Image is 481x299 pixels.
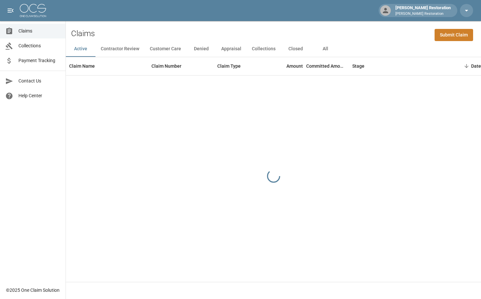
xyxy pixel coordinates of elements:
img: ocs-logo-white-transparent.png [20,4,46,17]
span: Contact Us [18,78,60,84]
div: Claim Type [217,57,241,75]
button: Customer Care [145,41,186,57]
span: Collections [18,42,60,49]
div: Claim Number [148,57,214,75]
div: Claim Name [66,57,148,75]
div: Stage [349,57,448,75]
div: Claim Name [69,57,95,75]
button: Appraisal [216,41,247,57]
span: Payment Tracking [18,57,60,64]
button: Collections [247,41,281,57]
div: Amount [286,57,303,75]
div: Committed Amount [306,57,349,75]
span: Help Center [18,92,60,99]
button: Sort [462,61,471,71]
button: open drawer [4,4,17,17]
p: [PERSON_NAME] Restoration [395,11,451,17]
button: All [310,41,340,57]
div: Stage [352,57,364,75]
button: Active [66,41,95,57]
button: Contractor Review [95,41,145,57]
div: Amount [263,57,306,75]
h2: Claims [71,29,95,38]
div: Claim Type [214,57,263,75]
a: Submit Claim [435,29,473,41]
button: Denied [186,41,216,57]
div: Committed Amount [306,57,346,75]
div: [PERSON_NAME] Restoration [393,5,453,16]
span: Claims [18,28,60,34]
div: © 2025 One Claim Solution [6,287,60,293]
div: dynamic tabs [66,41,481,57]
button: Closed [281,41,310,57]
div: Claim Number [151,57,181,75]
